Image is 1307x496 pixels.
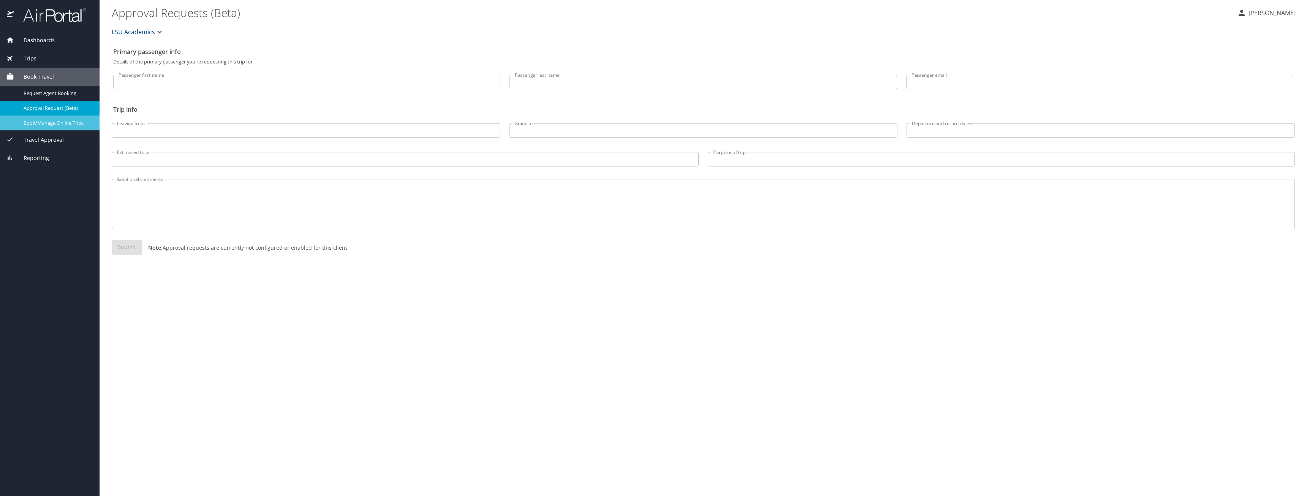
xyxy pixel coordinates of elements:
span: Book/Manage Online Trips [24,119,90,127]
span: Reporting [14,154,49,162]
span: Trips [14,54,36,63]
p: Approval requests are currently not configured or enabled for this client [142,244,347,252]
span: Request Agent Booking [24,90,90,97]
span: Book Travel [14,73,54,81]
button: LSU Academics [109,24,167,40]
img: icon-airportal.png [7,8,15,22]
span: Travel Approval [14,136,64,144]
strong: Note: [148,244,163,251]
h2: Primary passenger info [113,46,1293,58]
button: [PERSON_NAME] [1234,6,1299,20]
span: Dashboards [14,36,55,44]
p: [PERSON_NAME] [1246,8,1296,17]
img: airportal-logo.png [15,8,86,22]
h1: Approval Requests (Beta) [112,1,1231,24]
span: Approval Request (Beta) [24,105,90,112]
h2: Trip info [113,103,1293,116]
span: LSU Academics [112,27,155,37]
p: Details of the primary passenger you're requesting this trip for [113,59,1293,64]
